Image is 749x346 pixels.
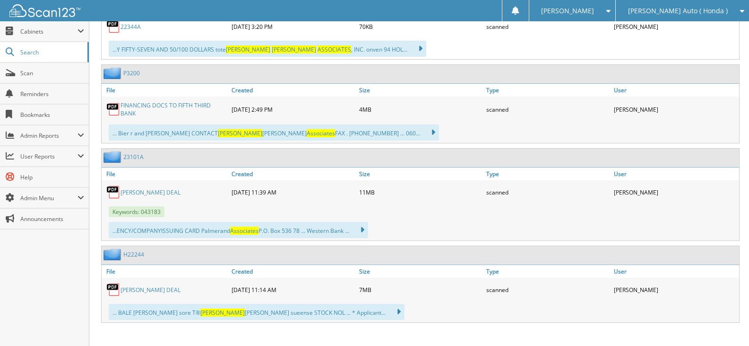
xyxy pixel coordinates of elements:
[357,280,484,299] div: 7MB
[229,280,357,299] div: [DATE] 11:14 AM
[20,173,84,181] span: Help
[611,265,739,278] a: User
[484,183,611,202] div: scanned
[109,304,405,320] div: ... BALE [PERSON_NAME] sore T® [PERSON_NAME] sueense STOCK NOL ... * Applicant...
[229,84,357,97] a: Created
[484,84,611,97] a: Type
[484,17,611,36] div: scanned
[20,194,77,202] span: Admin Menu
[103,67,123,79] img: folder2.png
[484,280,611,299] div: scanned
[611,168,739,180] a: User
[484,99,611,120] div: scanned
[106,19,121,34] img: PDF.png
[357,168,484,180] a: Size
[218,129,262,137] span: [PERSON_NAME]
[102,84,229,97] a: File
[20,215,84,223] span: Announcements
[106,185,121,199] img: PDF.png
[121,286,181,294] a: [PERSON_NAME] DEAL
[20,132,77,140] span: Admin Reports
[103,248,123,260] img: folder2.png
[230,227,258,235] span: Associates
[109,41,426,57] div: ...Y FIFTY-SEVEN AND 50/100 DOLLARS tote , INC. onven 94 HOL...
[102,265,229,278] a: File
[123,69,140,77] a: P3200
[357,265,484,278] a: Size
[484,168,611,180] a: Type
[611,17,739,36] div: [PERSON_NAME]
[229,265,357,278] a: Created
[226,45,270,53] span: [PERSON_NAME]
[229,183,357,202] div: [DATE] 11:39 AM
[611,280,739,299] div: [PERSON_NAME]
[307,129,335,137] span: Associates
[357,17,484,36] div: 70KB
[611,183,739,202] div: [PERSON_NAME]
[121,101,227,117] a: FINANCING DOCS TO FIFTH THIRD BANK
[229,99,357,120] div: [DATE] 2:49 PM
[357,99,484,120] div: 4MB
[9,4,80,17] img: scan123-logo-white.svg
[103,151,123,163] img: folder2.png
[121,188,181,196] a: [PERSON_NAME] DEAL
[109,206,164,217] span: Keywords: 043183
[109,124,439,141] div: ... Bier r and [PERSON_NAME] CONTACT [PERSON_NAME] FAX . [PHONE_NUMBER] ... 060...
[20,48,83,56] span: Search
[200,309,245,317] span: [PERSON_NAME]
[106,102,121,116] img: PDF.png
[229,17,357,36] div: [DATE] 3:20 PM
[20,111,84,119] span: Bookmarks
[484,265,611,278] a: Type
[611,99,739,120] div: [PERSON_NAME]
[20,90,84,98] span: Reminders
[318,45,351,53] span: ASSOCIATES
[109,222,368,238] div: ...ENCY/COMPANYISSUING CARD Palmerand P.O. Box 536 78 ... Western Bank ...
[20,27,77,35] span: Cabinets
[272,45,316,53] span: [PERSON_NAME]
[121,23,141,31] a: 22344A
[357,84,484,97] a: Size
[611,84,739,97] a: User
[102,168,229,180] a: File
[123,250,144,258] a: H22244
[229,168,357,180] a: Created
[357,183,484,202] div: 11MB
[20,69,84,77] span: Scan
[106,283,121,297] img: PDF.png
[20,152,77,160] span: User Reports
[628,8,728,14] span: [PERSON_NAME] Auto ( Honda )
[541,8,594,14] span: [PERSON_NAME]
[123,153,144,161] a: 23101A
